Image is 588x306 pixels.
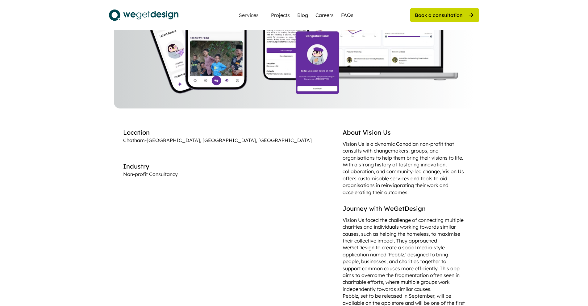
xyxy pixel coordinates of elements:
div: Industry [123,162,149,171]
a: Blog [297,11,308,19]
div: Book a consultation [415,12,463,18]
div: About Vision Us [343,128,391,137]
div: Chatham-[GEOGRAPHIC_DATA], [GEOGRAPHIC_DATA], [GEOGRAPHIC_DATA] [123,137,312,144]
div: Location [123,128,150,137]
a: FAQs [341,11,353,19]
div: Vision Us is a dynamic Canadian non-profit that consults with changemakers, groups, and organisat... [343,141,465,196]
a: Careers [315,11,334,19]
img: logo.svg [109,7,178,23]
div: Non-profit Consultancy [123,171,178,177]
div: Services [236,13,261,18]
a: Projects [271,11,290,19]
div: Journey with WeGetDesign [343,204,426,213]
